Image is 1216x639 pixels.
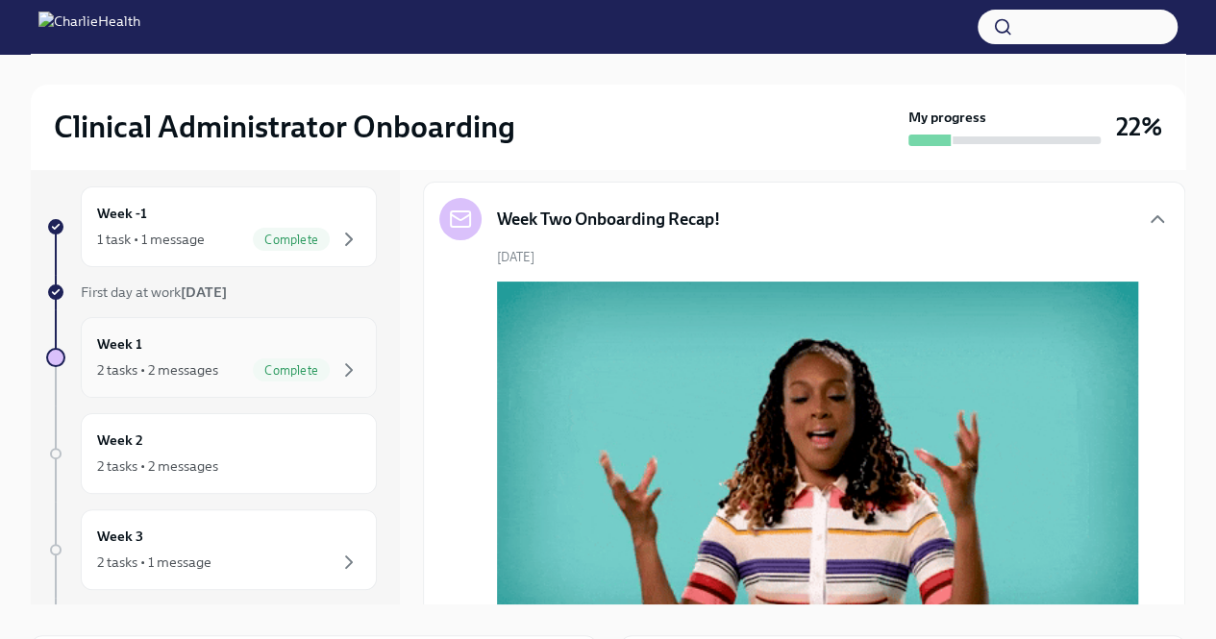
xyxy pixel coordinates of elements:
[54,108,515,146] h2: Clinical Administrator Onboarding
[97,430,143,451] h6: Week 2
[46,283,377,302] a: First day at work[DATE]
[1116,110,1162,144] h3: 22%
[97,230,205,249] div: 1 task • 1 message
[97,526,143,547] h6: Week 3
[46,413,377,494] a: Week 22 tasks • 2 messages
[497,248,534,266] span: [DATE]
[97,553,211,572] div: 2 tasks • 1 message
[181,283,227,301] strong: [DATE]
[253,233,330,247] span: Complete
[46,509,377,590] a: Week 32 tasks • 1 message
[497,208,720,231] h5: Week Two Onboarding Recap!
[38,12,140,42] img: CharlieHealth
[46,317,377,398] a: Week 12 tasks • 2 messagesComplete
[97,203,147,224] h6: Week -1
[81,283,227,301] span: First day at work
[253,363,330,378] span: Complete
[97,333,142,355] h6: Week 1
[97,456,218,476] div: 2 tasks • 2 messages
[97,360,218,380] div: 2 tasks • 2 messages
[908,108,986,127] strong: My progress
[46,186,377,267] a: Week -11 task • 1 messageComplete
